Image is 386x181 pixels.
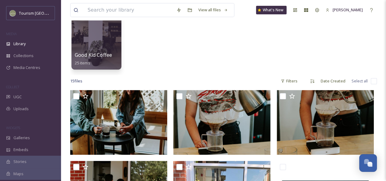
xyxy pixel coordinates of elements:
[323,4,366,16] a: [PERSON_NAME]
[13,41,26,47] span: Library
[13,106,29,112] span: Uploads
[13,65,40,71] span: Media Centres
[6,125,20,130] span: WIDGETS
[13,135,30,141] span: Galleries
[278,75,301,87] div: Filters
[6,85,19,89] span: COLLECT
[75,60,90,65] span: 25 items
[352,78,368,84] span: Select all
[85,3,173,17] input: Search your library
[333,7,363,13] span: [PERSON_NAME]
[173,90,270,155] img: Goodkid Coffee (2).jpg
[19,10,74,16] span: Tourism [GEOGRAPHIC_DATA]
[13,53,34,59] span: Collections
[13,171,23,177] span: Maps
[75,52,112,58] span: Good Kid Coffee
[70,78,82,84] span: 15 file s
[13,147,28,153] span: Embeds
[13,94,22,100] span: UGC
[195,4,231,16] a: View all files
[359,154,377,172] button: Open Chat
[10,10,16,16] img: Abbotsford_Snapsea.png
[256,6,287,14] a: What's New
[6,31,17,36] span: MEDIA
[70,90,167,155] img: Goodkid Coffee (3).jpg
[318,75,348,87] div: Date Created
[75,52,112,66] a: Good Kid Coffee25 items
[13,159,27,165] span: Stories
[277,90,374,155] img: Goodkid Coffee (1).jpg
